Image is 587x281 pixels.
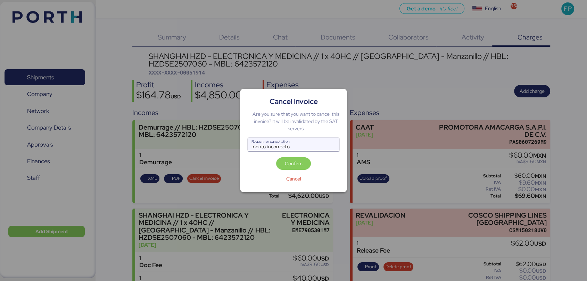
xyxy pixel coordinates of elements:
div: Are you sure that you want to cancel this invoice? It will be invalidated by the SAT servers [252,111,340,132]
span: Cancel [286,175,301,183]
button: Confirm [276,157,311,170]
div: Cancel Invoice [247,96,340,107]
span: Confirm [285,159,303,168]
button: Cancel [276,173,311,185]
input: Reason for cancellation [248,138,339,151]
